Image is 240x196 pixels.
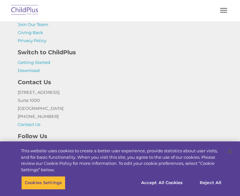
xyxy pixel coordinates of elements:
[21,176,65,190] button: Cookies Settings
[18,132,222,141] h4: Follow Us
[18,122,40,127] a: Contact Us
[18,78,222,87] h4: Contact Us
[18,60,50,65] a: Getting Started
[138,176,186,190] button: Accept All Cookies
[190,176,231,190] button: Reject All
[103,64,130,68] span: Phone number
[103,37,123,42] span: Last name
[10,3,40,18] img: ChildPlus by Procare Solutions
[18,30,43,35] a: Giving Back
[223,145,237,159] button: Close
[21,148,223,173] div: This website uses cookies to create a better user experience, provide statistics about user visit...
[18,48,222,57] h4: Switch to ChildPlus
[18,22,48,27] a: Join Our Team
[18,88,222,129] p: [STREET_ADDRESS] Suite 1000 [GEOGRAPHIC_DATA] [PHONE_NUMBER]
[18,38,46,43] a: Privacy Policy
[18,68,40,73] a: Download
